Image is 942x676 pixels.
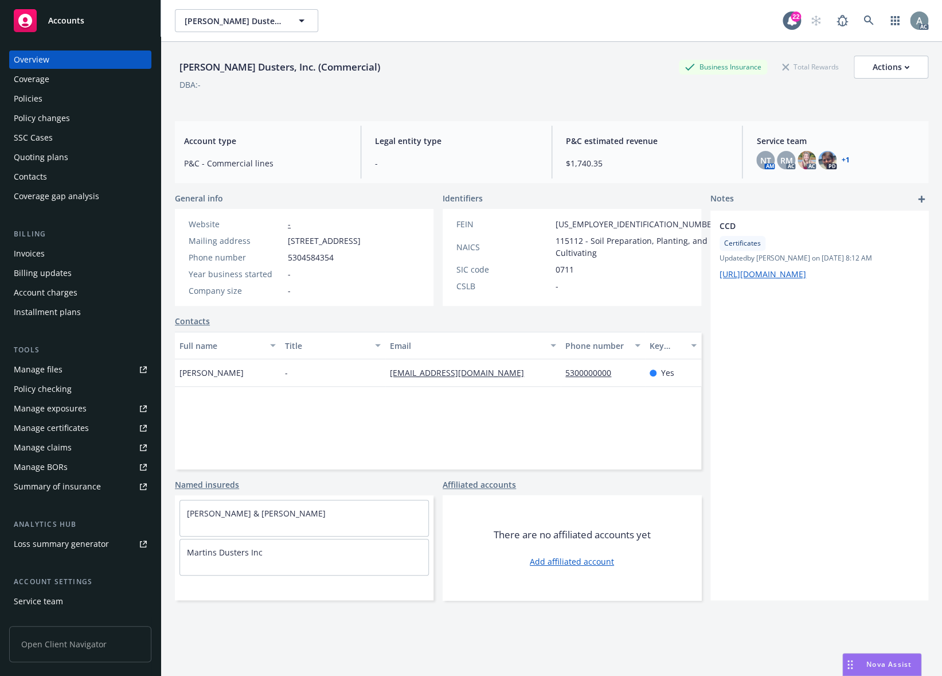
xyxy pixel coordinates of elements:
[9,612,151,630] a: Sales relationships
[14,283,77,302] div: Account charges
[9,592,151,611] a: Service team
[843,654,857,675] div: Drag to move
[914,192,928,206] a: add
[175,9,318,32] button: [PERSON_NAME] Dusters, Inc. (Commercial)
[561,332,645,359] button: Phone number
[884,9,906,32] a: Switch app
[48,16,84,25] span: Accounts
[645,332,701,359] button: Key contact
[184,135,347,147] span: Account type
[9,187,151,205] a: Coverage gap analysis
[390,340,544,352] div: Email
[724,238,761,248] span: Certificates
[189,285,283,297] div: Company size
[175,479,239,491] a: Named insureds
[14,264,72,282] div: Billing updates
[443,479,516,491] a: Affiliated accounts
[650,340,684,352] div: Key contact
[185,15,284,27] span: [PERSON_NAME] Dusters, Inc. (Commercial)
[14,360,62,379] div: Manage files
[443,192,483,204] span: Identifiers
[9,148,151,166] a: Quoting plans
[854,56,928,79] button: Actions
[9,228,151,240] div: Billing
[187,508,326,519] a: [PERSON_NAME] & [PERSON_NAME]
[288,219,291,230] a: -
[175,315,210,327] a: Contacts
[530,555,614,568] a: Add affiliated account
[14,129,53,147] div: SSC Cases
[720,220,889,232] span: CCD
[189,218,283,230] div: Website
[189,268,283,280] div: Year business started
[456,263,551,275] div: SIC code
[9,380,151,398] a: Policy checking
[14,477,101,496] div: Summary of insurance
[184,157,347,169] span: P&C - Commercial lines
[9,244,151,263] a: Invoices
[390,367,533,378] a: [EMAIL_ADDRESS][DOMAIN_NAME]
[9,360,151,379] a: Manage files
[780,154,792,166] span: RM
[756,135,919,147] span: Service team
[285,367,288,379] span: -
[456,280,551,292] div: CSLB
[9,283,151,302] a: Account charges
[9,477,151,496] a: Summary of insurance
[14,535,109,553] div: Loss summary generator
[14,244,45,263] div: Invoices
[556,218,720,230] span: [US_EMPLOYER_IDENTIFICATION_NUMBER]
[14,168,47,186] div: Contacts
[679,60,767,74] div: Business Insurance
[280,332,386,359] button: Title
[720,269,806,279] a: [URL][DOMAIN_NAME]
[285,340,369,352] div: Title
[14,458,68,476] div: Manage BORs
[661,367,674,379] span: Yes
[14,109,70,127] div: Policy changes
[288,285,291,297] span: -
[760,154,771,166] span: NT
[556,235,720,259] span: 115112 - Soil Preparation, Planting, and Cultivating
[187,547,263,558] a: Martins Dusters Inc
[9,129,151,147] a: SSC Cases
[910,11,928,30] img: photo
[14,612,87,630] div: Sales relationships
[175,192,223,204] span: General info
[776,60,845,74] div: Total Rewards
[14,399,87,418] div: Manage exposures
[798,151,816,169] img: photo
[9,535,151,553] a: Loss summary generator
[556,280,558,292] span: -
[842,653,921,676] button: Nova Assist
[14,70,49,88] div: Coverage
[9,264,151,282] a: Billing updates
[189,251,283,263] div: Phone number
[818,151,837,169] img: photo
[841,157,849,164] a: +1
[385,332,561,359] button: Email
[179,340,263,352] div: Full name
[175,60,385,75] div: [PERSON_NAME] Dusters, Inc. (Commercial)
[9,5,151,37] a: Accounts
[710,211,928,289] div: CCDCertificatesUpdatedby [PERSON_NAME] on [DATE] 8:12 AM[URL][DOMAIN_NAME]
[565,367,620,378] a: 5300000000
[9,419,151,437] a: Manage certificates
[9,458,151,476] a: Manage BORs
[720,253,919,263] span: Updated by [PERSON_NAME] on [DATE] 8:12 AM
[288,235,361,247] span: [STREET_ADDRESS]
[375,135,538,147] span: Legal entity type
[288,268,291,280] span: -
[9,303,151,321] a: Installment plans
[565,340,628,352] div: Phone number
[873,56,909,78] div: Actions
[456,218,551,230] div: FEIN
[456,241,551,253] div: NAICS
[9,399,151,418] a: Manage exposures
[179,79,201,91] div: DBA: -
[9,344,151,356] div: Tools
[566,157,729,169] span: $1,740.35
[9,168,151,186] a: Contacts
[804,9,827,32] a: Start snowing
